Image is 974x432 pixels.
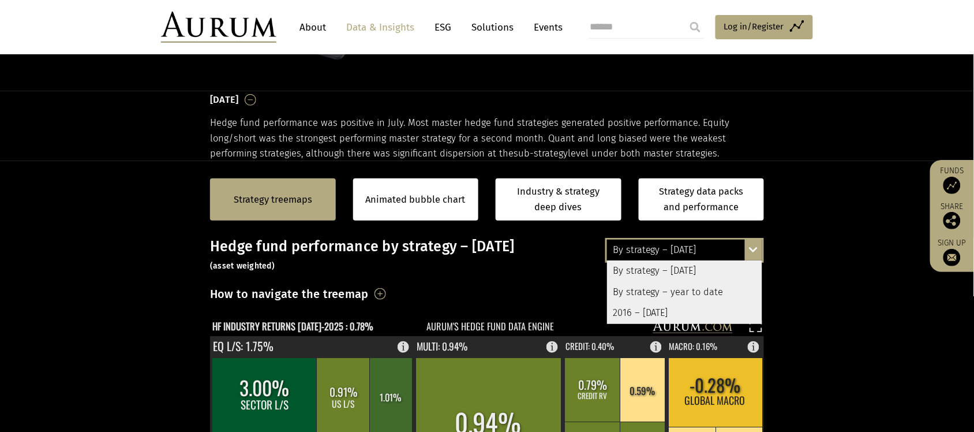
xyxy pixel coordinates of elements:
a: Data & Insights [340,17,420,38]
img: Aurum [161,12,276,43]
a: Strategy treemaps [234,192,312,207]
div: Share [936,203,968,229]
h3: [DATE] [210,91,239,109]
a: Log in/Register [715,15,813,39]
img: Access Funds [943,177,961,194]
a: Industry & strategy deep dives [496,178,621,221]
a: About [294,17,332,38]
div: By strategy – [DATE] [607,261,762,282]
a: Sign up [936,238,968,266]
div: By strategy – year to date [607,282,762,303]
a: Funds [936,166,968,194]
h3: Hedge fund performance by strategy – [DATE] [210,238,764,273]
span: Log in/Register [724,20,784,33]
img: Sign up to our newsletter [943,249,961,266]
h3: How to navigate the treemap [210,284,369,304]
img: Share this post [943,212,961,229]
small: (asset weighted) [210,261,275,271]
p: Hedge fund performance was positive in July. Most master hedge fund strategies generated positive... [210,116,764,161]
div: By strategy – [DATE] [607,240,762,260]
a: Strategy data packs and performance [639,178,765,221]
div: 2016 – [DATE] [607,303,762,323]
a: Events [528,17,563,38]
input: Submit [684,16,707,39]
span: sub-strategy [514,148,568,159]
a: Animated bubble chart [366,192,466,207]
a: ESG [429,17,457,38]
a: Solutions [466,17,519,38]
